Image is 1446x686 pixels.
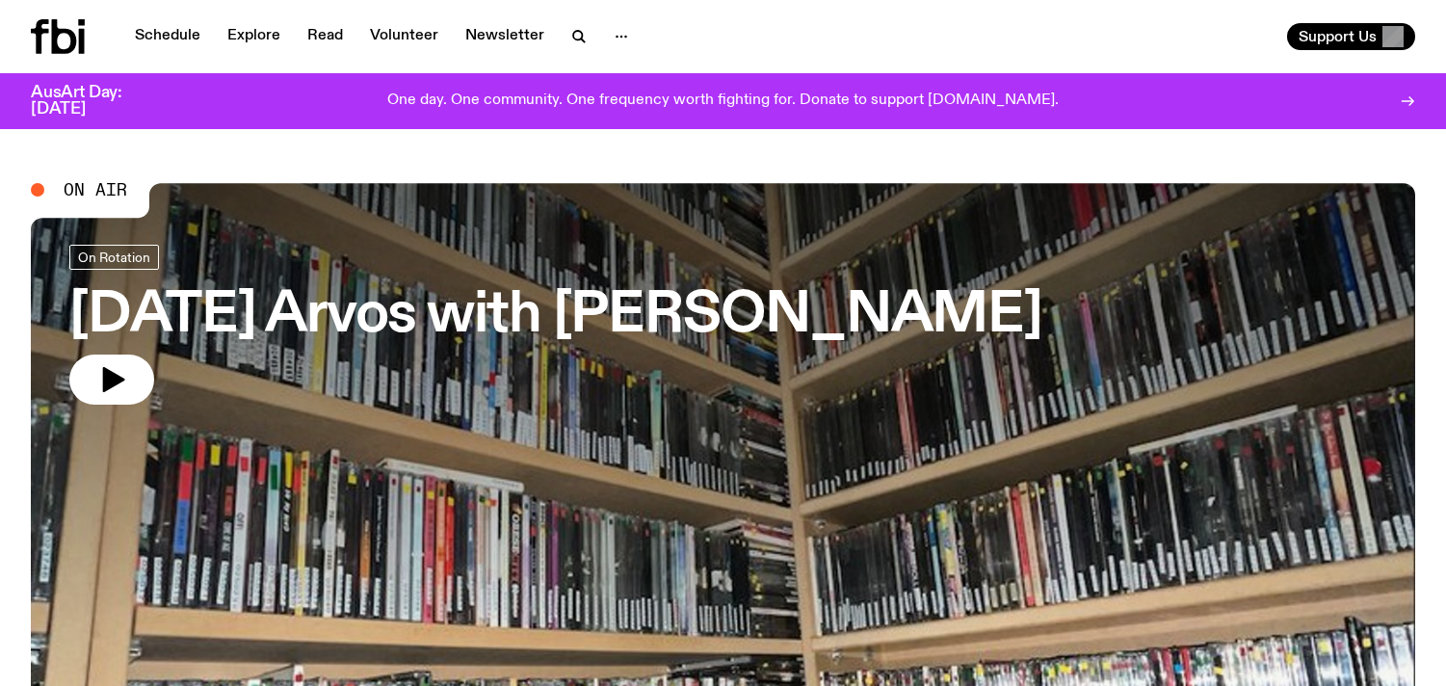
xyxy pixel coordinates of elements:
a: Volunteer [358,23,450,50]
a: Explore [216,23,292,50]
a: Schedule [123,23,212,50]
span: On Air [64,181,127,198]
a: [DATE] Arvos with [PERSON_NAME] [69,245,1042,405]
p: One day. One community. One frequency worth fighting for. Donate to support [DOMAIN_NAME]. [387,92,1059,110]
span: Support Us [1299,28,1377,45]
h3: AusArt Day: [DATE] [31,85,154,118]
a: Read [296,23,355,50]
h3: [DATE] Arvos with [PERSON_NAME] [69,289,1042,343]
button: Support Us [1287,23,1415,50]
a: Newsletter [454,23,556,50]
span: On Rotation [78,250,150,264]
a: On Rotation [69,245,159,270]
